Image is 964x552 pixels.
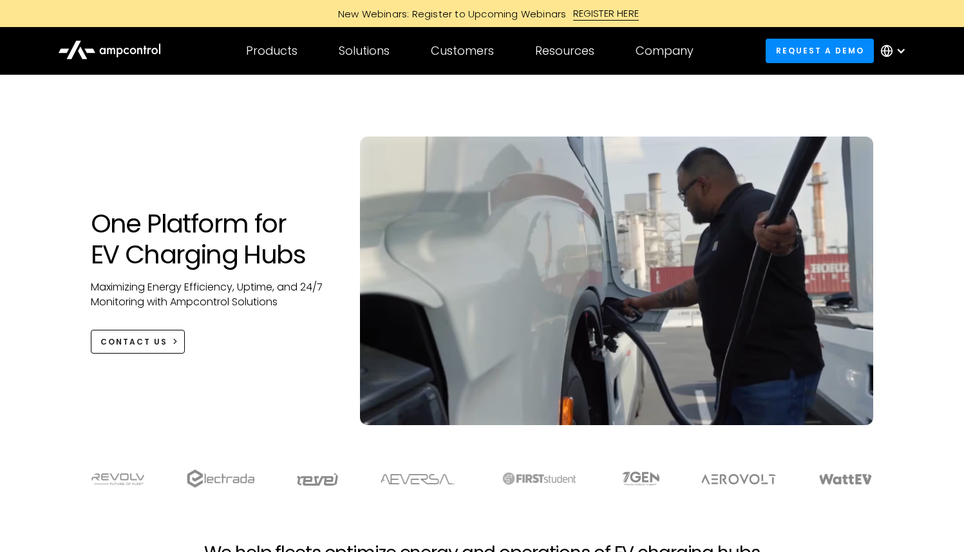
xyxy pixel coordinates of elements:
[339,44,390,58] div: Solutions
[91,330,185,354] a: CONTACT US
[431,44,494,58] div: Customers
[535,44,594,58] div: Resources
[91,280,335,309] p: Maximizing Energy Efficiency, Uptime, and 24/7 Monitoring with Ampcontrol Solutions
[246,44,298,58] div: Products
[91,208,335,270] h1: One Platform for EV Charging Hubs
[636,44,694,58] div: Company
[701,474,777,484] img: Aerovolt Logo
[573,6,639,21] div: REGISTER HERE
[325,7,573,21] div: New Webinars: Register to Upcoming Webinars
[187,470,254,488] img: electrada logo
[100,336,167,348] div: CONTACT US
[818,474,873,484] img: WattEV logo
[766,39,874,62] a: Request a demo
[193,6,772,21] a: New Webinars: Register to Upcoming WebinarsREGISTER HERE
